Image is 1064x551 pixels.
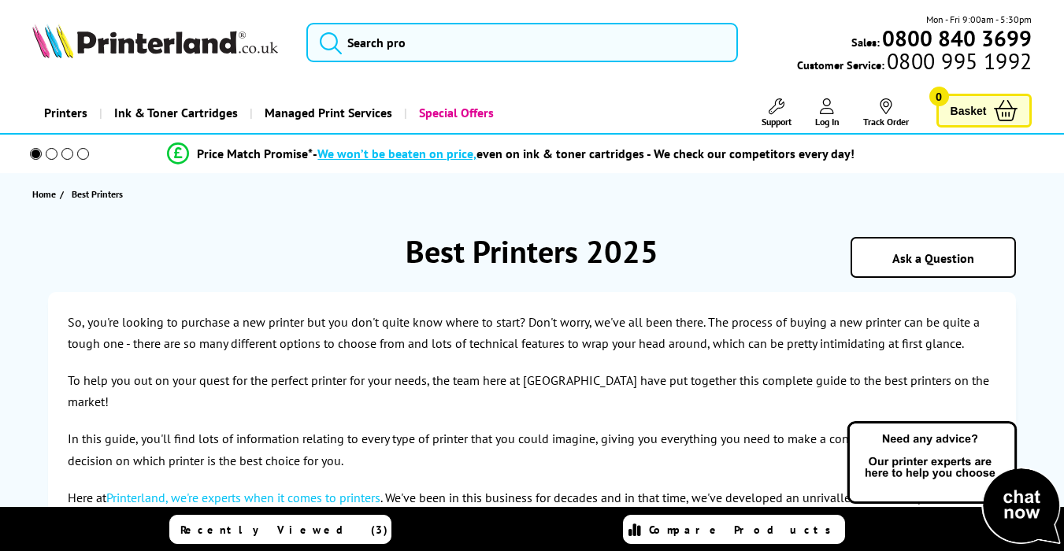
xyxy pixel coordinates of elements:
[762,98,792,128] a: Support
[306,23,738,62] input: Search pro
[762,116,792,128] span: Support
[169,515,391,544] a: Recently Viewed (3)
[926,12,1032,27] span: Mon - Fri 9:00am - 5:30pm
[72,186,123,202] span: Best Printers
[815,98,840,128] a: Log In
[48,231,1017,272] h1: Best Printers 2025
[32,186,56,202] span: Home
[797,54,1032,72] span: Customer Service:
[32,24,278,58] img: Printerland Logo
[32,186,60,202] a: Home
[68,370,997,412] p: To help you out on your quest for the perfect printer for your needs, the team here at [GEOGRAPHI...
[815,116,840,128] span: Log In
[106,490,380,505] a: Printerland, we're experts when it comes to printers
[929,87,949,106] span: 0
[404,93,506,133] a: Special Offers
[843,419,1064,548] img: Open Live Chat window
[180,523,388,537] span: Recently Viewed (3)
[936,94,1032,128] a: Basket 0
[250,93,404,133] a: Managed Print Services
[68,428,997,471] p: In this guide, you'll find lots of information relating to every type of printer that you could i...
[197,146,313,161] span: Price Match Promise*
[892,250,974,266] a: Ask a Question
[313,146,855,161] div: - even on ink & toner cartridges - We check our competitors every day!
[863,98,909,128] a: Track Order
[882,24,1032,53] b: 0800 840 3699
[649,523,840,537] span: Compare Products
[72,186,127,202] a: Best Printers
[884,54,1032,68] span: 0800 995 1992
[32,93,99,133] a: Printers
[114,93,238,133] span: Ink & Toner Cartridges
[8,140,1014,168] li: modal_Promise
[317,146,476,161] span: We won’t be beaten on price,
[623,515,845,544] a: Compare Products
[99,93,250,133] a: Ink & Toner Cartridges
[32,24,287,61] a: Printerland Logo
[851,35,880,50] span: Sales:
[68,312,997,354] p: So, you're looking to purchase a new printer but you don't quite know where to start? Don't worry...
[951,100,987,121] span: Basket
[880,31,1032,46] a: 0800 840 3699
